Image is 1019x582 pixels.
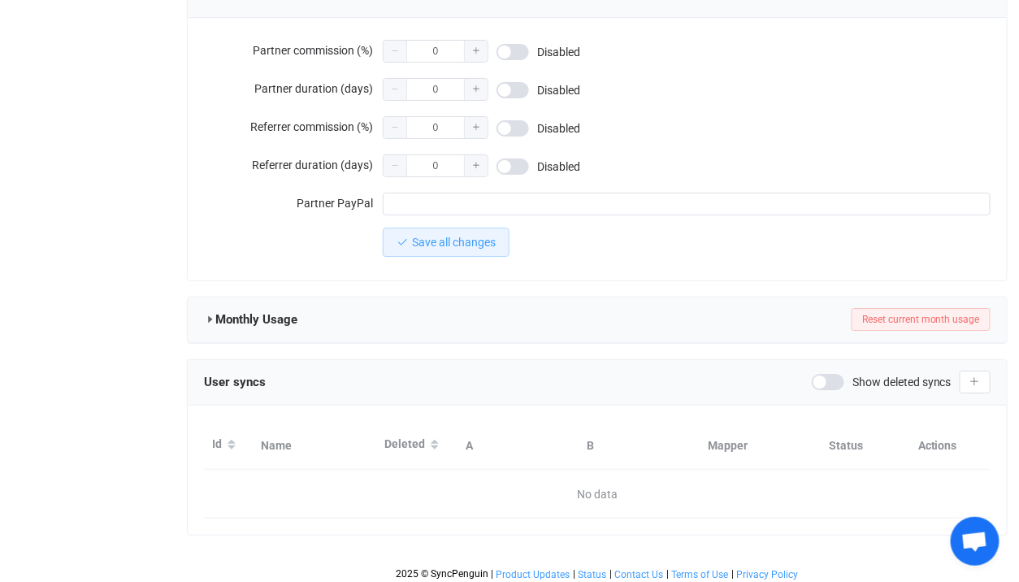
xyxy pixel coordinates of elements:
[579,569,607,580] span: Status
[731,568,734,580] span: |
[666,568,669,580] span: |
[671,569,730,580] a: Terms of Use
[614,569,665,580] a: Contact Us
[496,569,570,580] span: Product Updates
[736,569,800,580] a: Privacy Policy
[672,569,729,580] span: Terms of Use
[609,568,612,580] span: |
[578,569,608,580] a: Status
[491,568,493,580] span: |
[496,569,571,580] a: Product Updates
[615,569,664,580] span: Contact Us
[573,568,575,580] span: |
[396,568,488,580] span: 2025 © SyncPenguin
[737,569,799,580] span: Privacy Policy
[951,517,999,566] a: Open chat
